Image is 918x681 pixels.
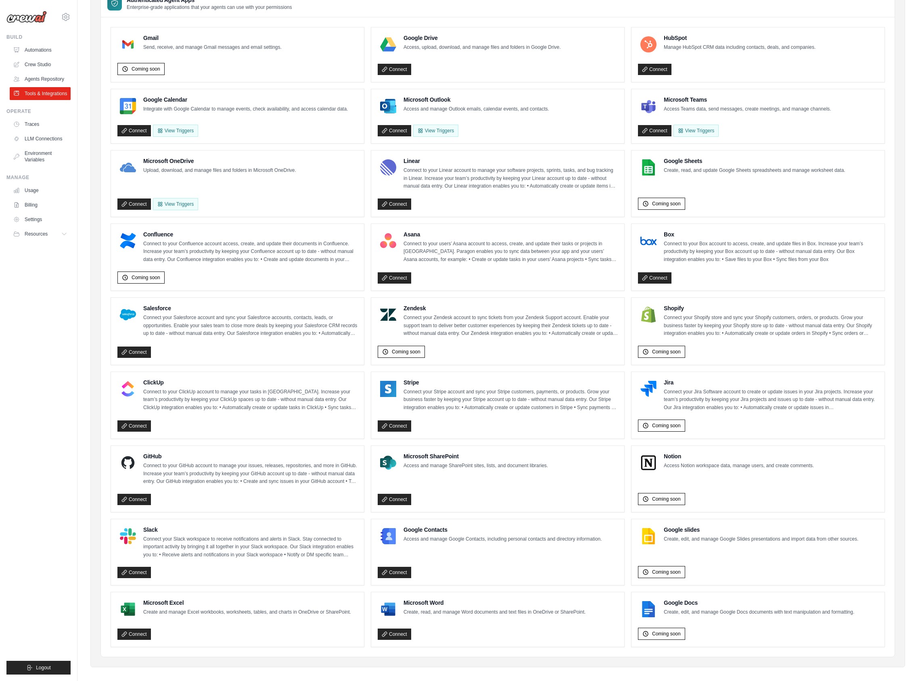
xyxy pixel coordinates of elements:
a: Connect [378,629,411,640]
h4: Asana [404,230,618,238]
a: Crew Studio [10,58,71,71]
h4: Microsoft Excel [143,599,351,607]
p: Connect to your ClickUp account to manage your tasks in [GEOGRAPHIC_DATA]. Increase your team’s p... [143,388,358,412]
a: Traces [10,118,71,131]
a: Tools & Integrations [10,87,71,100]
a: Connect [378,494,411,505]
img: Microsoft Excel Logo [120,601,136,617]
img: Microsoft Outlook Logo [380,98,396,114]
h4: GitHub [143,452,358,460]
img: HubSpot Logo [640,36,657,52]
p: Connect your Shopify store and sync your Shopify customers, orders, or products. Grow your busine... [664,314,878,338]
img: Stripe Logo [380,381,396,397]
a: Connect [378,125,411,136]
p: Create, read, and update Google Sheets spreadsheets and manage worksheet data. [664,167,845,175]
h4: Notion [664,452,814,460]
p: Connect to your Linear account to manage your software projects, sprints, tasks, and bug tracking... [404,167,618,190]
a: Automations [10,44,71,56]
a: Agents Repository [10,73,71,86]
p: Upload, download, and manage files and folders in Microsoft OneDrive. [143,167,296,175]
img: Microsoft Teams Logo [640,98,657,114]
span: Coming soon [652,631,681,637]
img: Salesforce Logo [120,307,136,323]
button: Logout [6,661,71,675]
p: Access, upload, download, and manage files and folders in Google Drive. [404,44,561,52]
img: Linear Logo [380,159,396,175]
p: Access Notion workspace data, manage users, and create comments. [664,462,814,470]
a: Environment Variables [10,147,71,166]
p: Connect your Jira Software account to create or update issues in your Jira projects. Increase you... [664,388,878,412]
h4: Microsoft Outlook [404,96,549,104]
p: Create, read, and manage Word documents and text files in OneDrive or SharePoint. [404,608,586,616]
a: Connect [117,629,151,640]
: View Triggers [673,125,719,137]
img: Slack Logo [120,528,136,544]
img: Microsoft SharePoint Logo [380,455,396,471]
img: Gmail Logo [120,36,136,52]
p: Enterprise-grade applications that your agents can use with your permissions [127,4,292,10]
h4: Confluence [143,230,358,238]
img: Google slides Logo [640,528,657,544]
button: View Triggers [153,125,198,137]
h4: Slack [143,526,358,534]
span: Coming soon [132,274,160,281]
p: Access and manage SharePoint sites, lists, and document libraries. [404,462,548,470]
h4: Linear [404,157,618,165]
p: Connect to your Box account to access, create, and update files in Box. Increase your team’s prod... [664,240,878,264]
span: Coming soon [652,496,681,502]
h4: Gmail [143,34,282,42]
h4: Microsoft OneDrive [143,157,296,165]
span: Coming soon [652,422,681,429]
a: LLM Connections [10,132,71,145]
a: Connect [378,420,411,432]
img: Google Calendar Logo [120,98,136,114]
a: Connect [117,198,151,210]
img: Shopify Logo [640,307,657,323]
a: Settings [10,213,71,226]
a: Connect [378,567,411,578]
div: Manage [6,174,71,181]
img: Notion Logo [640,455,657,471]
span: Coming soon [652,349,681,355]
a: Usage [10,184,71,197]
img: GitHub Logo [120,455,136,471]
p: Access and manage Google Contacts, including personal contacts and directory information. [404,535,602,543]
a: Connect [378,198,411,210]
h4: Google Calendar [143,96,348,104]
p: Connect to your Confluence account access, create, and update their documents in Confluence. Incr... [143,240,358,264]
span: Coming soon [132,66,160,72]
span: Resources [25,231,48,237]
div: Build [6,34,71,40]
iframe: Chat Widget [878,642,918,681]
h4: Microsoft SharePoint [404,452,548,460]
img: Microsoft OneDrive Logo [120,159,136,175]
p: Create, edit, and manage Google Docs documents with text manipulation and formatting. [664,608,854,616]
a: Connect [638,125,671,136]
h4: Google Drive [404,34,561,42]
p: Integrate with Google Calendar to manage events, check availability, and access calendar data. [143,105,348,113]
p: Manage HubSpot CRM data including contacts, deals, and companies. [664,44,816,52]
h4: Stripe [404,378,618,386]
h4: Box [664,230,878,238]
p: Send, receive, and manage Gmail messages and email settings. [143,44,282,52]
img: Google Docs Logo [640,601,657,617]
img: Confluence Logo [120,233,136,249]
img: Google Contacts Logo [380,528,396,544]
p: Access and manage Outlook emails, calendar events, and contacts. [404,105,549,113]
p: Connect your Salesforce account and sync your Salesforce accounts, contacts, leads, or opportunit... [143,314,358,338]
a: Connect [117,494,151,505]
a: Connect [117,125,151,136]
h4: ClickUp [143,378,358,386]
p: Connect to your users’ Asana account to access, create, and update their tasks or projects in [GE... [404,240,618,264]
img: Google Sheets Logo [640,159,657,175]
img: Zendesk Logo [380,307,396,323]
img: Box Logo [640,233,657,249]
p: Connect your Stripe account and sync your Stripe customers, payments, or products. Grow your busi... [404,388,618,412]
img: Logo [6,11,47,23]
img: Microsoft Word Logo [380,601,396,617]
span: Coming soon [652,201,681,207]
: View Triggers [153,198,198,210]
h4: Salesforce [143,304,358,312]
h4: Shopify [664,304,878,312]
h4: Microsoft Teams [664,96,831,104]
